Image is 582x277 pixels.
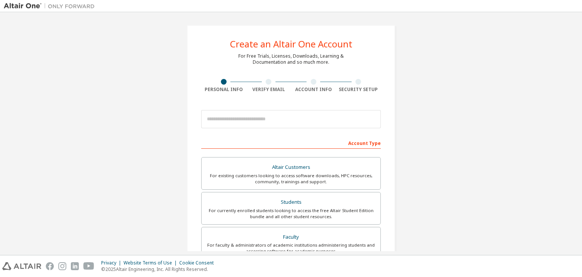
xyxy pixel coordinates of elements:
div: Verify Email [246,87,291,93]
div: Faculty [206,232,376,242]
div: For faculty & administrators of academic institutions administering students and accessing softwa... [206,242,376,254]
div: Cookie Consent [179,260,218,266]
img: facebook.svg [46,262,54,270]
img: Altair One [4,2,99,10]
div: For existing customers looking to access software downloads, HPC resources, community, trainings ... [206,173,376,185]
p: © 2025 Altair Engineering, Inc. All Rights Reserved. [101,266,218,272]
div: For currently enrolled students looking to access the free Altair Student Edition bundle and all ... [206,208,376,220]
div: For Free Trials, Licenses, Downloads, Learning & Documentation and so much more. [238,53,344,65]
div: Website Terms of Use [124,260,179,266]
div: Security Setup [336,87,381,93]
div: Account Info [291,87,336,93]
div: Students [206,197,376,208]
div: Create an Altair One Account [230,39,352,49]
div: Privacy [101,260,124,266]
img: altair_logo.svg [2,262,41,270]
img: youtube.svg [83,262,94,270]
img: instagram.svg [58,262,66,270]
div: Altair Customers [206,162,376,173]
div: Account Type [201,137,381,149]
div: Personal Info [201,87,246,93]
img: linkedin.svg [71,262,79,270]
